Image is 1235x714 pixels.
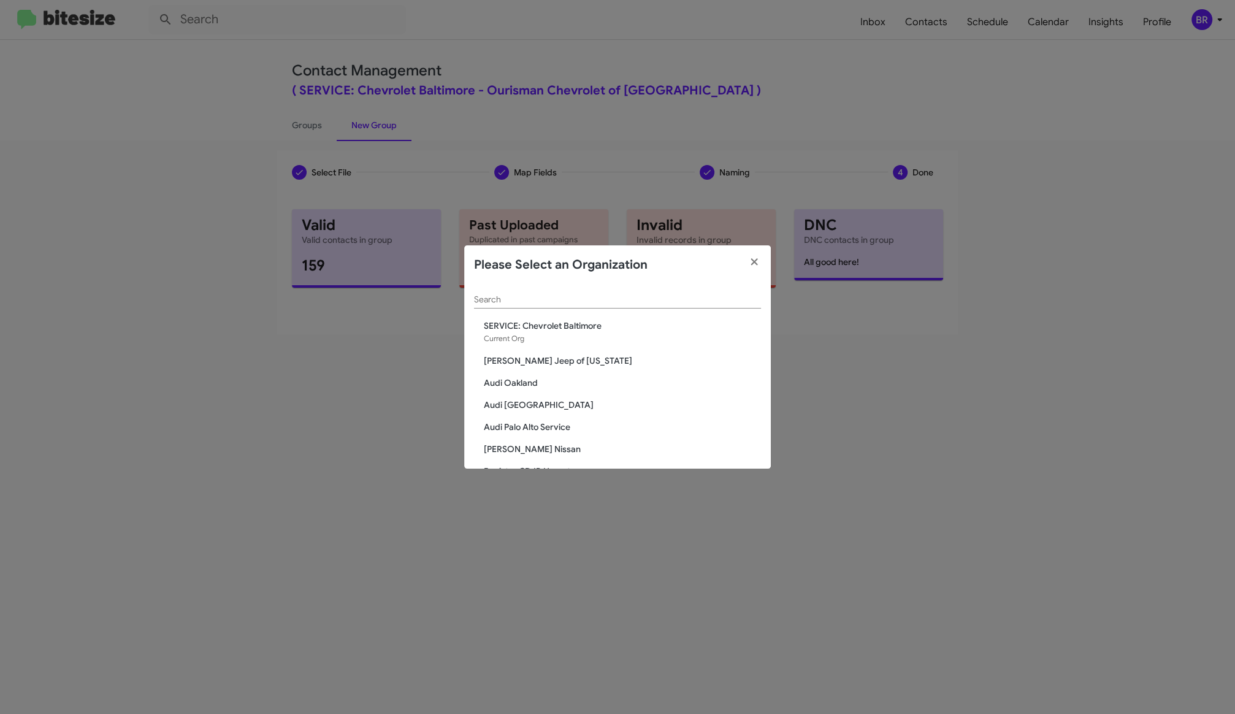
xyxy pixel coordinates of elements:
span: Audi [GEOGRAPHIC_DATA] [484,399,761,411]
span: Banister CDJR Hampton [484,465,761,477]
span: [PERSON_NAME] Jeep of [US_STATE] [484,355,761,367]
span: [PERSON_NAME] Nissan [484,443,761,455]
h2: Please Select an Organization [474,255,648,275]
span: Audi Oakland [484,377,761,389]
span: Audi Palo Alto Service [484,421,761,433]
span: SERVICE: Chevrolet Baltimore [484,320,761,332]
span: Current Org [484,334,524,343]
